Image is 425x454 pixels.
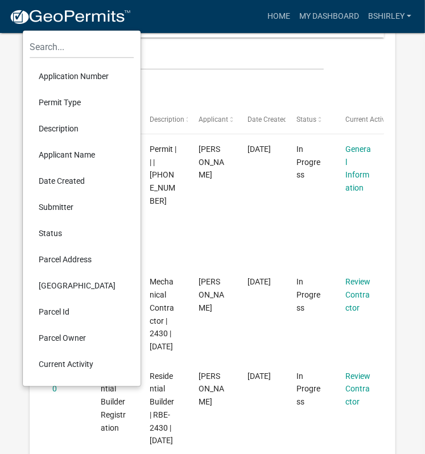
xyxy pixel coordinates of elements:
li: Parcel Id [30,299,134,325]
span: In Progress [297,145,321,180]
li: Submitter [30,194,134,220]
a: Home [263,6,295,27]
span: Date Created [248,115,288,123]
span: Mechanical Contractor | 2430 | 06/30/2027 [150,277,175,351]
datatable-header-cell: Current Activity [335,106,383,133]
a: Review Contractor [346,372,371,407]
li: Date Created [30,168,134,194]
datatable-header-cell: Description [139,106,188,133]
li: [GEOGRAPHIC_DATA] [30,273,134,299]
span: Applicant [199,115,229,123]
datatable-header-cell: Date Created [237,106,286,133]
datatable-header-cell: Status [286,106,335,133]
li: Permit Type [30,89,134,115]
input: Search for applications [41,47,324,70]
a: Review Contractor [346,277,371,312]
span: Status [297,115,317,123]
li: Current Activity [30,351,134,377]
span: Permit | | | 179-00-00-029 [150,145,177,205]
span: Brian Shirley [199,277,225,312]
span: In Progress [297,372,321,407]
li: Status [30,220,134,246]
a: 480670 [52,372,75,394]
span: Residential Builder | RBE-2430 | 06/30/2027 [150,372,175,445]
input: Search... [30,35,134,59]
span: Brian Shirley [199,372,225,407]
li: Applicant Name [30,142,134,168]
datatable-header-cell: Applicant [188,106,237,133]
a: My Dashboard [295,6,364,27]
li: Parcel Owner [30,325,134,351]
a: General Information [346,145,372,192]
span: In Progress [297,277,321,312]
span: Brian Shirley [199,145,225,180]
li: Parcel Address [30,246,134,273]
li: Application Number [30,63,134,89]
span: Current Activity [346,115,393,123]
span: Residential Builder Registration [101,372,126,432]
span: 09/23/2025 [248,145,271,154]
a: BShirley [364,6,416,27]
li: Description [30,115,134,142]
span: 09/18/2025 [248,372,271,381]
span: 09/18/2025 [248,277,271,286]
span: Description [150,115,185,123]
